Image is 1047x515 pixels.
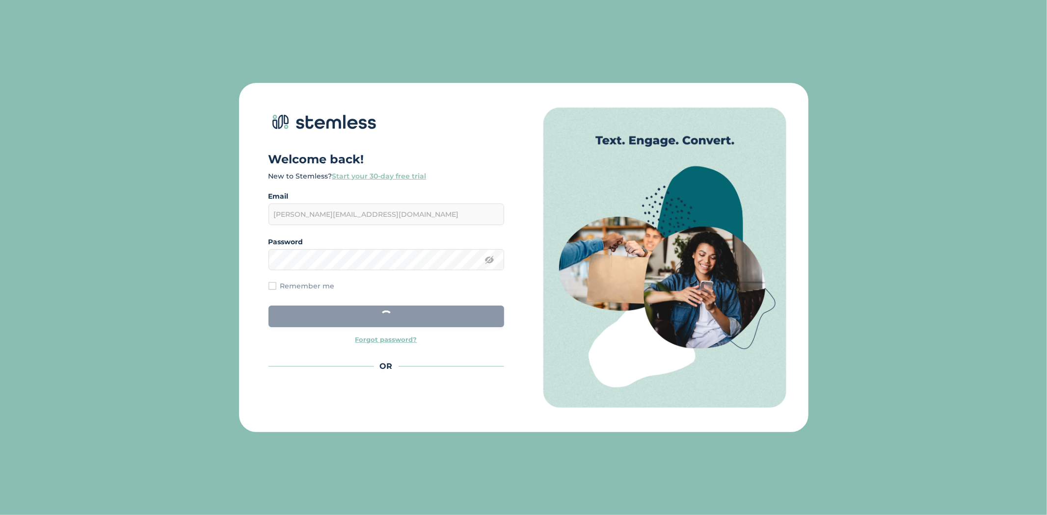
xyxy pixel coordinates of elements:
[268,237,504,247] label: Password
[287,387,493,409] iframe: Sign in with Google Button
[332,172,427,180] a: Start your 30-day free trial
[268,360,504,372] div: OR
[268,191,504,202] label: Email
[268,107,376,137] img: logo-dark-0685b13c.svg
[484,255,494,265] img: icon-eye-line-7bc03c5c.svg
[268,152,504,167] h1: Welcome back!
[543,107,786,408] img: Auth image
[268,172,427,180] label: New to Stemless?
[998,468,1047,515] iframe: Chat Widget
[355,335,417,345] a: Forgot password?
